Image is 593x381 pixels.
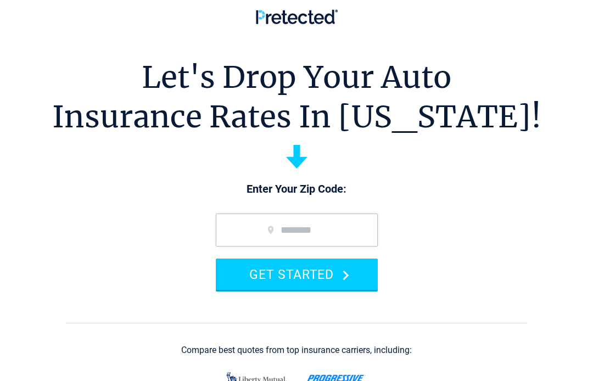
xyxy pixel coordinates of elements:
input: zip code [216,214,378,246]
h1: Let's Drop Your Auto Insurance Rates In [US_STATE]! [52,58,541,137]
p: Enter Your Zip Code: [205,182,389,197]
div: Compare best quotes from top insurance carriers, including: [181,345,412,355]
img: Pretected Logo [256,9,338,24]
button: GET STARTED [216,259,378,290]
